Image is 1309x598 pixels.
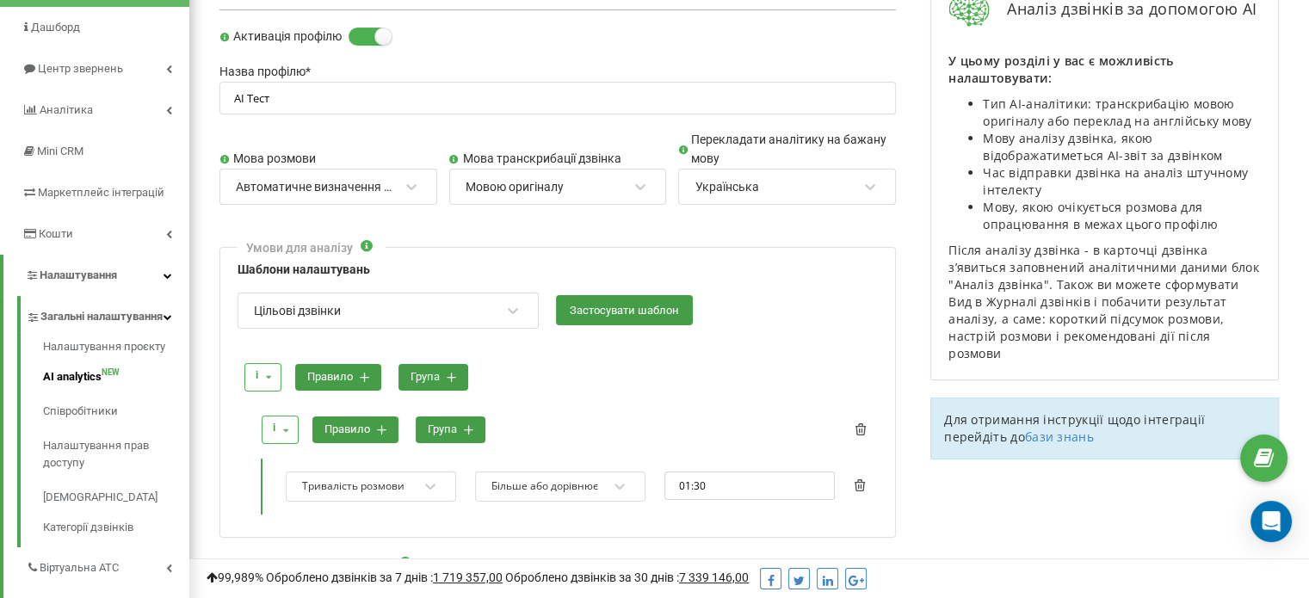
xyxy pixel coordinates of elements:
[37,145,83,157] span: Mini CRM
[219,150,437,169] label: Мова розмови
[556,295,693,325] button: Застосувати шаблон
[273,420,275,436] div: і
[1025,428,1094,445] a: бази знань
[695,179,758,194] div: Українська
[43,480,189,515] a: [DEMOGRAPHIC_DATA]
[40,268,117,281] span: Налаштування
[40,308,163,325] span: Загальні налаштування
[312,416,398,443] button: правило
[238,261,878,280] label: Шаблони налаштувань
[254,303,341,318] div: Цільові дзвінки
[43,394,189,428] a: Співробітники
[678,131,896,169] label: Перекладати аналітику на бажану мову
[466,179,564,194] div: Мовою оригіналу
[449,150,667,169] label: Мова транскрибації дзвінка
[43,338,189,360] a: Налаштування проєкту
[40,103,93,116] span: Аналiтика
[1250,501,1292,542] div: Open Intercom Messenger
[207,570,263,584] span: 99,989%
[39,227,73,240] span: Кошти
[246,239,353,256] div: Умови для аналізу
[416,416,485,443] button: група
[302,480,404,494] div: Тривалість розмови
[491,480,598,494] div: Більше або дорівнює
[246,556,392,573] div: Налаштування аналітики
[983,96,1261,130] li: Тип AI-аналітики: транскрибацію мовою оригіналу або переклад на англійську мову
[219,82,896,115] input: Назва профілю
[948,242,1261,362] p: Після аналізу дзвінка - в карточці дзвінка зʼявиться заповнений аналітичними даними блок "Аналіз ...
[256,367,258,384] div: і
[38,62,123,75] span: Центр звернень
[43,515,189,536] a: Категорії дзвінків
[505,570,749,584] span: Оброблено дзвінків за 30 днів :
[664,472,835,500] input: 00:00
[31,21,80,34] span: Дашборд
[26,547,189,583] a: Віртуальна АТС
[26,296,189,332] a: Загальні налаштування
[236,179,395,194] div: Автоматичне визначення мови
[219,63,896,82] label: Назва профілю *
[266,570,503,584] span: Оброблено дзвінків за 7 днів :
[983,130,1261,164] li: Мову аналізу дзвінка, якою відображатиметься AI-звіт за дзвінком
[43,360,189,394] a: AI analyticsNEW
[295,364,381,391] button: правило
[983,164,1261,199] li: Час відправки дзвінка на аналіз штучному інтелекту
[38,186,164,199] span: Маркетплейс інтеграцій
[43,428,189,480] a: Налаштування прав доступу
[944,411,1265,446] p: Для отримання інструкції щодо інтеграції перейдіть до
[679,570,749,584] u: 7 339 146,00
[948,52,1261,87] p: У цьому розділі у вас є можливість налаштовувати:
[983,199,1261,233] li: Мову, якою очікується розмова для опрацювання в межах цього профілю
[40,559,119,576] span: Віртуальна АТС
[219,28,342,46] label: Активація профілю
[398,364,468,391] button: група
[3,255,189,296] a: Налаштування
[433,570,503,584] u: 1 719 357,00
